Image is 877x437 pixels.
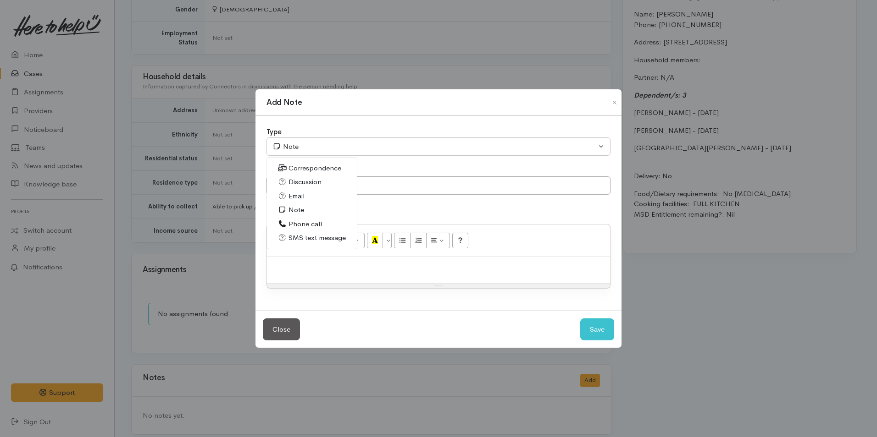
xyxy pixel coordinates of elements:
[410,233,427,248] button: Ordered list (CTRL+SHIFT+NUM8)
[266,195,611,204] div: What's this note about?
[266,137,611,156] button: Note
[289,219,322,229] span: Phone call
[263,318,300,341] button: Close
[289,233,346,243] span: SMS text message
[267,284,610,288] div: Resize
[266,127,282,137] label: Type
[266,97,302,109] h1: Add Note
[452,233,469,248] button: Help
[580,318,614,341] button: Save
[289,191,305,202] span: Email
[426,233,450,248] button: Paragraph
[289,163,341,174] span: Correspondence
[289,177,322,187] span: Discussion
[289,205,304,215] span: Note
[607,97,622,108] button: Close
[367,233,383,248] button: Recent Color
[383,233,392,248] button: More Color
[272,142,596,152] div: Note
[394,233,411,248] button: Unordered list (CTRL+SHIFT+NUM7)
